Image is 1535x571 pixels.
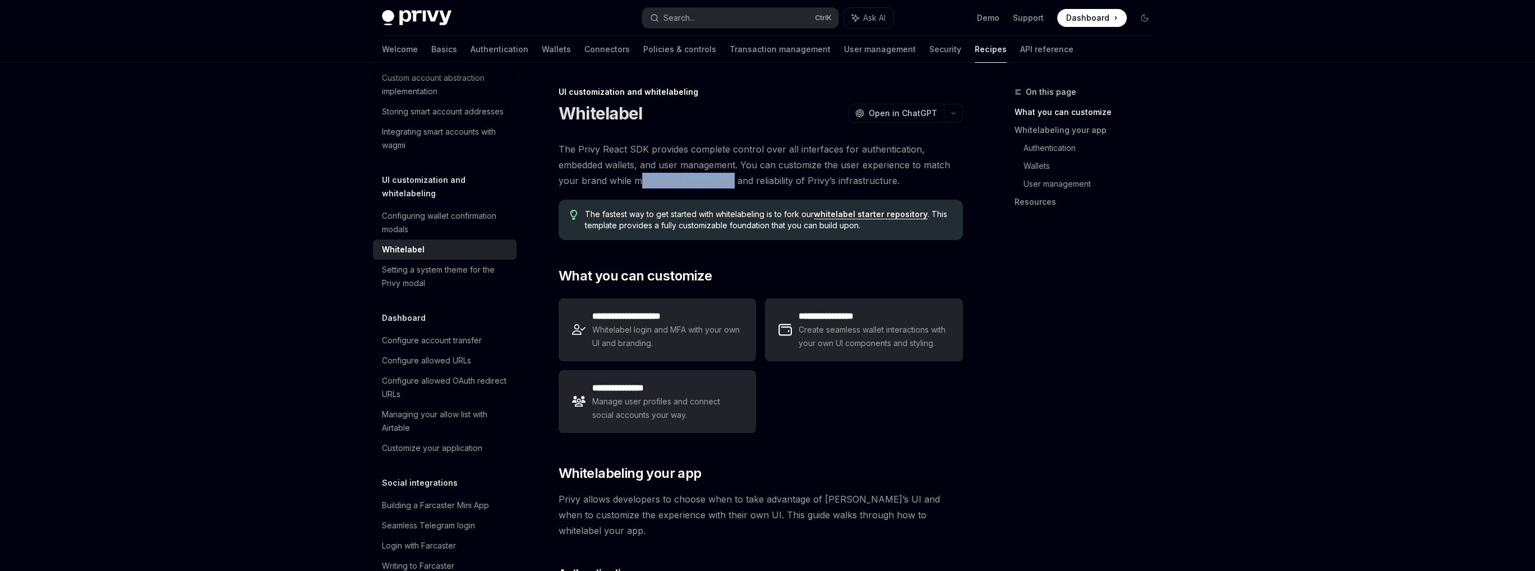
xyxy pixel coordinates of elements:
a: Building a Farcaster Mini App [373,495,517,515]
a: **** **** *****Manage user profiles and connect social accounts your way. [559,370,756,433]
a: Storing smart account addresses [373,102,517,122]
div: UI customization and whitelabeling [559,86,963,98]
a: Seamless Telegram login [373,515,517,536]
div: Seamless Telegram login [382,519,475,532]
a: Authentication [471,36,528,63]
div: Whitelabel [382,243,425,256]
div: Setting a system theme for the Privy modal [382,263,510,290]
div: Customize your application [382,441,482,455]
span: Open in ChatGPT [869,108,937,119]
h5: UI customization and whitelabeling [382,173,517,200]
a: Security [929,36,961,63]
img: dark logo [382,10,451,26]
a: **** **** **** *Create seamless wallet interactions with your own UI components and styling. [765,298,962,361]
a: Integrating smart accounts with wagmi [373,122,517,155]
div: Storing smart account addresses [382,105,504,118]
span: On this page [1026,85,1076,99]
span: Create seamless wallet interactions with your own UI components and styling. [799,323,949,350]
a: Demo [977,12,999,24]
div: Configure account transfer [382,334,482,347]
a: Configure allowed URLs [373,351,517,371]
div: Custom account abstraction implementation [382,71,510,98]
div: Building a Farcaster Mini App [382,499,489,512]
a: Support [1013,12,1044,24]
button: Ask AI [844,8,893,28]
a: Whitelabeling your app [1015,121,1163,139]
span: Privy allows developers to choose when to take advantage of [PERSON_NAME]’s UI and when to custom... [559,491,963,538]
div: Search... [663,11,695,25]
button: Open in ChatGPT [848,104,944,123]
div: Login with Farcaster [382,539,456,552]
a: Configuring wallet confirmation modals [373,206,517,240]
a: Resources [1015,193,1163,211]
a: whitelabel starter repository [814,209,928,219]
span: The Privy React SDK provides complete control over all interfaces for authentication, embedded wa... [559,141,963,188]
svg: Tip [570,210,578,220]
a: Customize your application [373,438,517,458]
h1: Whitelabel [559,103,643,123]
a: Managing your allow list with Airtable [373,404,517,438]
a: Policies & controls [643,36,716,63]
a: API reference [1020,36,1073,63]
a: Welcome [382,36,418,63]
a: Wallets [1024,157,1163,175]
span: What you can customize [559,267,712,285]
div: Managing your allow list with Airtable [382,408,510,435]
div: Configure allowed OAuth redirect URLs [382,374,510,401]
span: Ask AI [863,12,886,24]
a: Dashboard [1057,9,1127,27]
a: Whitelabel [373,240,517,260]
a: User management [1024,175,1163,193]
div: Configuring wallet confirmation modals [382,209,510,236]
span: Dashboard [1066,12,1109,24]
a: Authentication [1024,139,1163,157]
a: Recipes [975,36,1007,63]
a: Login with Farcaster [373,536,517,556]
span: Whitelabel login and MFA with your own UI and branding. [592,323,743,350]
span: Whitelabeling your app [559,464,702,482]
span: Ctrl K [815,13,832,22]
button: Toggle dark mode [1136,9,1154,27]
a: Transaction management [730,36,831,63]
a: Wallets [542,36,571,63]
button: Search...CtrlK [642,8,838,28]
a: Custom account abstraction implementation [373,68,517,102]
span: The fastest way to get started with whitelabeling is to fork our . This template provides a fully... [585,209,951,231]
a: Connectors [584,36,630,63]
a: User management [844,36,916,63]
a: Configure allowed OAuth redirect URLs [373,371,517,404]
h5: Dashboard [382,311,426,325]
div: Integrating smart accounts with wagmi [382,125,510,152]
a: Setting a system theme for the Privy modal [373,260,517,293]
a: Configure account transfer [373,330,517,351]
h5: Social integrations [382,476,458,490]
span: Manage user profiles and connect social accounts your way. [592,395,743,422]
div: Configure allowed URLs [382,354,471,367]
a: Basics [431,36,457,63]
a: What you can customize [1015,103,1163,121]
